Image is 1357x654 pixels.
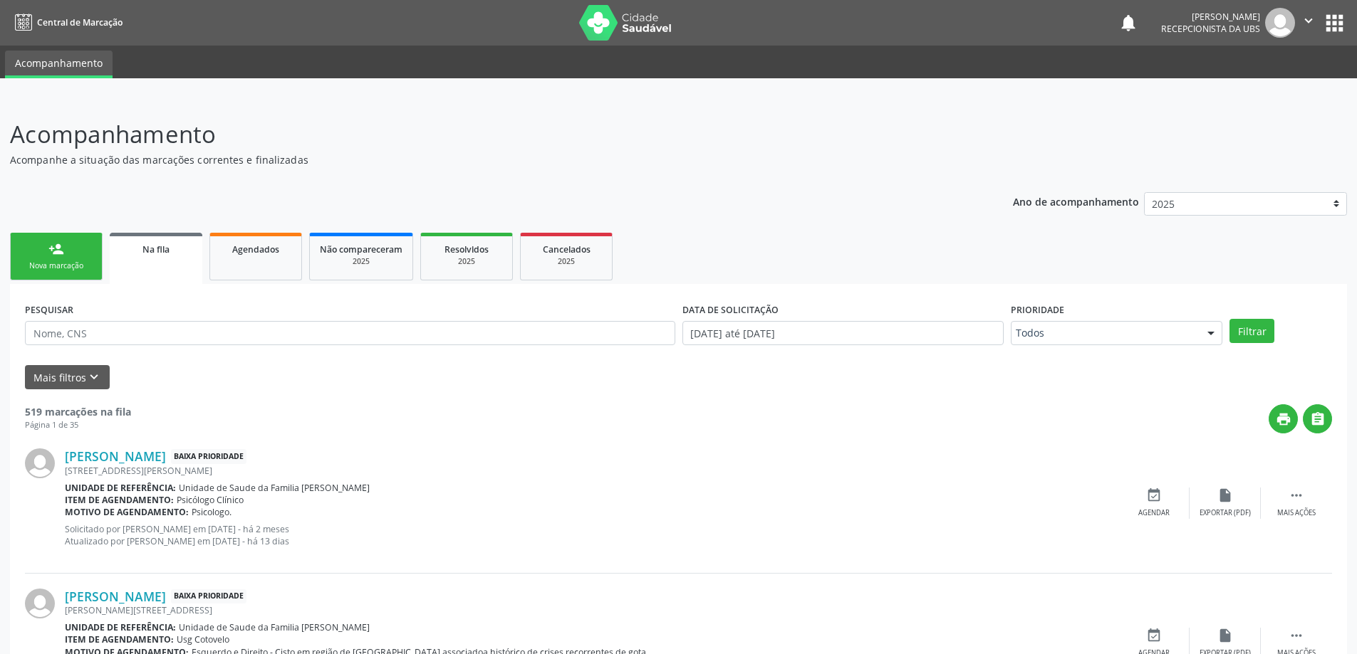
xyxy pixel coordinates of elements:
[177,494,244,506] span: Psicólogo Clínico
[65,482,176,494] b: Unidade de referência:
[1295,8,1322,38] button: 
[1303,404,1332,433] button: 
[1013,192,1139,210] p: Ano de acompanhamento
[1229,319,1274,343] button: Filtrar
[1016,326,1193,340] span: Todos
[1265,8,1295,38] img: img
[444,243,489,255] span: Resolvidos
[1289,487,1304,503] i: 
[25,419,131,431] div: Página 1 de 35
[86,369,102,385] i: keyboard_arrow_down
[1217,487,1233,503] i: insert_drive_file
[543,243,591,255] span: Cancelados
[171,589,246,604] span: Baixa Prioridade
[10,11,123,34] a: Central de Marcação
[65,523,1118,547] p: Solicitado por [PERSON_NAME] em [DATE] - há 2 meses Atualizado por [PERSON_NAME] em [DATE] - há 1...
[1276,411,1291,427] i: print
[25,448,55,478] img: img
[1138,508,1170,518] div: Agendar
[65,494,174,506] b: Item de agendamento:
[431,256,502,267] div: 2025
[171,449,246,464] span: Baixa Prioridade
[531,256,602,267] div: 2025
[25,365,110,390] button: Mais filtroskeyboard_arrow_down
[65,506,189,518] b: Motivo de agendamento:
[1011,299,1064,321] label: Prioridade
[65,621,176,633] b: Unidade de referência:
[682,299,779,321] label: DATA DE SOLICITAÇÃO
[1277,508,1316,518] div: Mais ações
[21,260,92,271] div: Nova marcação
[65,589,166,604] a: [PERSON_NAME]
[10,117,946,152] p: Acompanhamento
[65,633,174,645] b: Item de agendamento:
[1269,404,1298,433] button: print
[10,152,946,167] p: Acompanhe a situação das marcações correntes e finalizadas
[192,506,232,518] span: Psicologo.
[1161,11,1260,23] div: [PERSON_NAME]
[179,621,370,633] span: Unidade de Saude da Familia [PERSON_NAME]
[1200,508,1251,518] div: Exportar (PDF)
[1217,628,1233,643] i: insert_drive_file
[37,16,123,28] span: Central de Marcação
[1289,628,1304,643] i: 
[48,241,64,257] div: person_add
[65,448,166,464] a: [PERSON_NAME]
[142,243,170,255] span: Na fila
[177,633,229,645] span: Usg Cotovelo
[320,256,402,267] div: 2025
[1301,13,1316,28] i: 
[682,321,1004,345] input: Selecione um intervalo
[25,589,55,618] img: img
[25,321,675,345] input: Nome, CNS
[1118,13,1138,33] button: notifications
[25,405,131,418] strong: 519 marcações na fila
[1322,11,1347,36] button: apps
[232,243,279,255] span: Agendados
[1161,23,1260,35] span: Recepcionista da UBS
[25,299,73,321] label: PESQUISAR
[320,243,402,255] span: Não compareceram
[1146,487,1162,503] i: event_available
[179,482,370,494] span: Unidade de Saude da Familia [PERSON_NAME]
[5,51,113,78] a: Acompanhamento
[65,465,1118,477] div: [STREET_ADDRESS][PERSON_NAME]
[65,604,1118,616] div: [PERSON_NAME][STREET_ADDRESS]
[1146,628,1162,643] i: event_available
[1310,411,1326,427] i: 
